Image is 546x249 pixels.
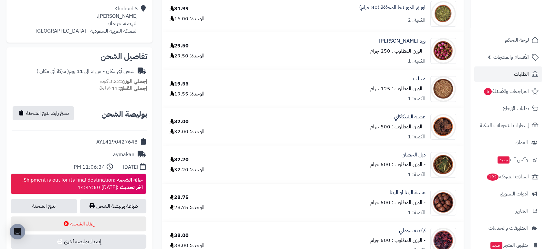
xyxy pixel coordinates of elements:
[431,1,456,27] img: 1633578113-Moringa-90x90.jpg
[100,77,147,85] small: 3.22 كجم
[370,123,425,131] small: - الوزن المطلوب : 500 جرام
[170,204,205,211] div: الوحدة: 28.75
[170,232,189,239] div: 38.00
[170,42,189,50] div: 29.50
[474,101,542,116] a: طلبات الإرجاع
[370,199,425,206] small: - الوزن المطلوب : 500 جرام
[12,53,147,60] h2: تفاصيل الشحن
[500,189,528,198] span: أدوات التسويق
[370,161,425,168] small: - الوزن المطلوب : 500 جرام
[480,121,529,130] span: إشعارات التحويلات البنكية
[170,166,205,174] div: الوحدة: 32.20
[114,176,143,184] strong: حالة الشحنة :
[170,15,205,23] div: الوحدة: 16.00
[431,76,456,102] img: 1639891427-Mahaleb-90x90.jpg
[515,138,528,147] span: العملاء
[22,176,143,191] div: Shipment is out for its final destination. [DATE] 14:47:50
[487,173,499,181] span: 192
[408,171,425,178] div: الكمية: 1
[490,242,502,249] span: جديد
[408,95,425,103] div: الكمية: 1
[431,114,456,140] img: 1645466698-Shikakai-90x90.jpg
[123,164,138,171] div: [DATE]
[413,75,425,83] a: محلب
[370,236,425,244] small: - الوزن المطلوب : 500 جرام
[474,186,542,202] a: أدوات التسويق
[408,133,425,141] div: الكمية: 1
[170,118,189,125] div: 32.00
[117,184,143,191] strong: آخر تحديث :
[11,234,146,249] button: إصدار بوليصة أخرى
[408,57,425,65] div: الكمية: 1
[408,16,425,24] div: الكمية: 2
[37,68,134,75] div: شحن أي مكان - من 3 الى 11 يوم
[170,90,205,98] div: الوحدة: 19.55
[486,172,529,181] span: السلات المتروكة
[170,128,205,135] div: الوحدة: 32.00
[474,32,542,48] a: لوحة التحكم
[96,138,138,146] div: AY14190427648
[80,199,146,213] a: طباعة بوليصة الشحن
[431,38,456,64] img: 1645466661-Mohamadi%20Flowers-90x90.jpg
[488,224,528,233] span: التطبيقات والخدمات
[399,227,425,234] a: كركديه سوداني
[408,209,425,216] div: الكمية: 1
[36,5,138,35] div: Kholoud S [PERSON_NAME]، النهضه، حريملاء المملكة العربية السعودية - [GEOGRAPHIC_DATA]
[474,66,542,82] a: الطلبات
[359,4,425,11] a: اوراق المورينجا المجففة (80 جرام)
[484,88,492,95] span: 5
[113,151,134,158] div: aymakan
[390,189,425,196] a: عشبة الريتا أو الريثا
[474,152,542,167] a: وآتس آبجديد
[474,203,542,219] a: التقارير
[502,12,540,26] img: logo-2.png
[26,109,69,117] span: نسخ رابط تتبع الشحنة
[497,155,528,164] span: وآتس آب
[170,80,189,88] div: 19.55
[11,216,146,231] button: إلغاء الشحنة
[101,110,147,118] h2: بوليصة الشحن
[74,164,105,171] div: 11:06:34 PM
[402,151,425,159] a: ذيل الحصان
[170,194,189,201] div: 28.75
[394,113,425,121] a: عشبة الشيكاكاي
[10,224,25,239] div: Open Intercom Messenger
[493,53,529,62] span: الأقسام والمنتجات
[13,106,74,120] button: نسخ رابط تتبع الشحنة
[170,156,189,164] div: 32.20
[514,70,529,79] span: الطلبات
[170,52,205,60] div: الوحدة: 29.50
[474,118,542,133] a: إشعارات التحويلات البنكية
[370,47,425,55] small: - الوزن المطلوب : 250 جرام
[431,190,456,215] img: 1660069561-Reetha-90x90.jpg
[170,5,189,13] div: 31.99
[370,85,425,93] small: - الوزن المطلوب : 125 جرام
[516,206,528,215] span: التقارير
[379,37,425,45] a: ورد [PERSON_NAME]
[37,67,69,75] span: ( شركة أي مكان )
[503,104,529,113] span: طلبات الإرجاع
[483,87,529,96] span: المراجعات والأسئلة
[120,77,147,85] strong: إجمالي الوزن:
[505,35,529,45] span: لوحة التحكم
[474,169,542,184] a: السلات المتروكة192
[498,156,509,164] span: جديد
[100,85,147,92] small: 11 قطعة
[474,84,542,99] a: المراجعات والأسئلة5
[11,199,77,213] a: تتبع الشحنة
[474,135,542,150] a: العملاء
[431,152,456,178] img: 1650694361-Hosetail-90x90.jpg
[118,85,147,92] strong: إجمالي القطع:
[474,220,542,236] a: التطبيقات والخدمات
